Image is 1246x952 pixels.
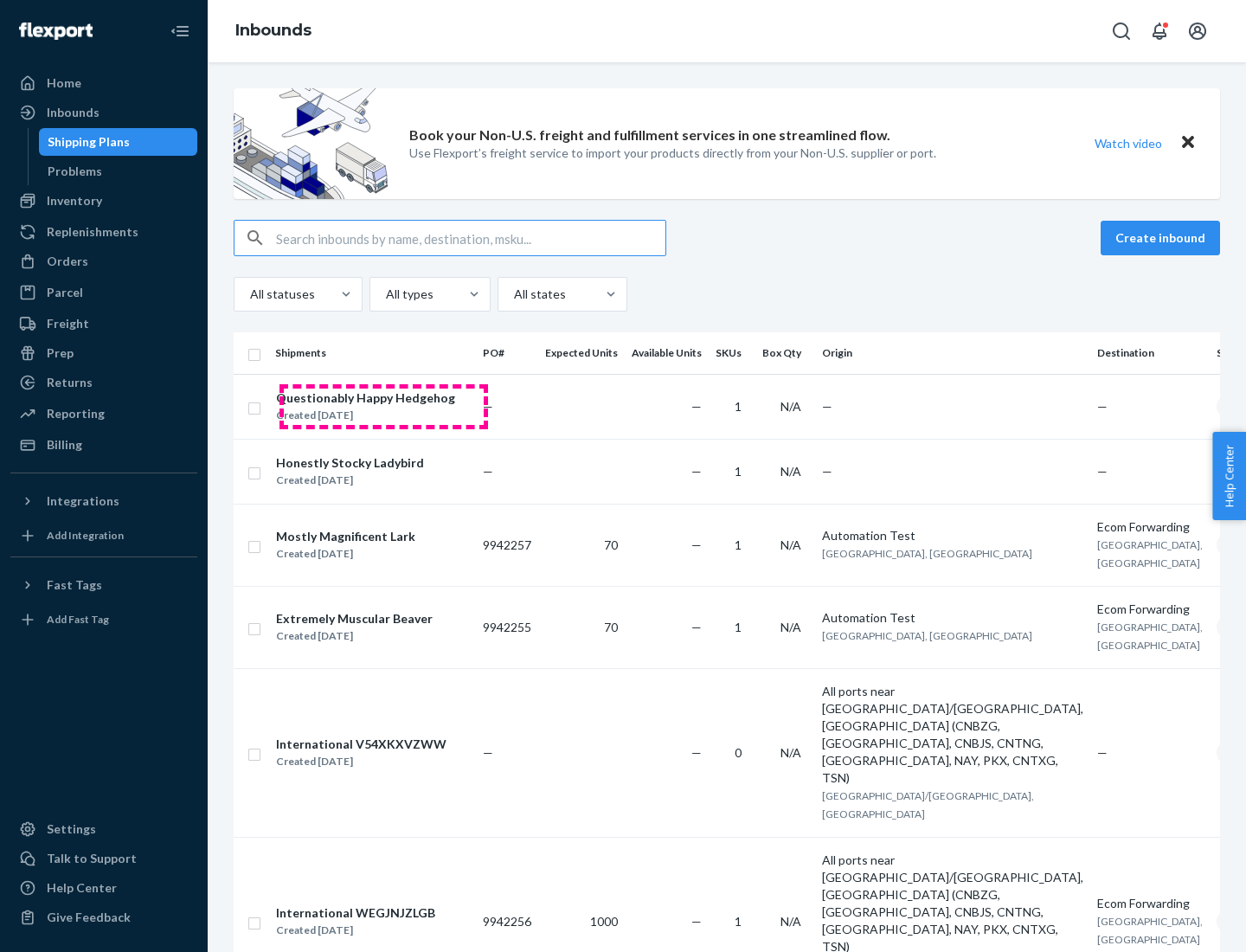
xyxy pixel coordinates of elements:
a: Problems [39,158,198,185]
input: All states [512,286,514,303]
div: Ecom Forwarding [1097,895,1203,912]
div: Settings [47,820,96,838]
div: Replenishments [47,223,138,241]
a: Freight [10,310,197,338]
span: 70 [604,537,618,552]
span: — [483,399,493,414]
div: All ports near [GEOGRAPHIC_DATA]/[GEOGRAPHIC_DATA], [GEOGRAPHIC_DATA] (CNBZG, [GEOGRAPHIC_DATA], ... [822,683,1083,787]
div: Mostly Magnificent Lark [276,528,415,545]
span: — [691,620,702,634]
span: [GEOGRAPHIC_DATA]/[GEOGRAPHIC_DATA], [GEOGRAPHIC_DATA] [822,789,1034,820]
div: Shipping Plans [48,133,130,151]
div: Created [DATE] [276,753,446,770]
span: — [1097,464,1108,479]
input: All types [384,286,386,303]
span: — [483,745,493,760]
button: Integrations [10,487,197,515]
div: Created [DATE] [276,545,415,563]
div: Prep [47,344,74,362]
div: Billing [47,436,82,453]
span: [GEOGRAPHIC_DATA], [GEOGRAPHIC_DATA] [822,629,1032,642]
div: Orders [47,253,88,270]
a: Billing [10,431,197,459]
a: Talk to Support [10,845,197,872]
span: — [1097,399,1108,414]
button: Give Feedback [10,904,197,931]
span: — [691,399,702,414]
div: Ecom Forwarding [1097,518,1203,536]
div: Questionably Happy Hedgehog [276,389,455,407]
a: Orders [10,248,197,275]
div: Problems [48,163,102,180]
span: — [822,464,832,479]
div: Add Fast Tag [47,612,109,627]
div: Home [47,74,81,92]
div: International V54XKXVZWW [276,736,446,753]
div: Help Center [47,879,117,897]
a: Returns [10,369,197,396]
button: Watch video [1083,131,1173,156]
a: Reporting [10,400,197,428]
span: N/A [780,464,801,479]
div: Add Integration [47,528,124,543]
input: Search inbounds by name, destination, msku... [276,221,665,255]
div: Integrations [47,492,119,510]
a: Prep [10,339,197,367]
div: Automation Test [822,527,1083,544]
span: 1 [735,537,742,552]
td: 9942255 [476,586,538,668]
div: Returns [47,374,93,391]
span: N/A [780,399,801,414]
span: N/A [780,620,801,634]
a: Shipping Plans [39,128,198,156]
div: Inventory [47,192,102,209]
div: Fast Tags [47,576,102,594]
button: Fast Tags [10,571,197,599]
span: — [1097,745,1108,760]
p: Book your Non-U.S. freight and fulfillment services in one streamlined flow. [409,125,890,145]
input: All statuses [248,286,250,303]
div: Ecom Forwarding [1097,601,1203,618]
div: Extremely Muscular Beaver [276,610,433,627]
span: — [691,914,702,929]
div: Automation Test [822,609,1083,627]
button: Close [1177,131,1199,156]
span: 1 [735,399,742,414]
span: 0 [735,745,742,760]
th: Available Units [625,332,709,374]
span: [GEOGRAPHIC_DATA], [GEOGRAPHIC_DATA] [1097,915,1203,946]
span: — [691,537,702,552]
a: Replenishments [10,218,197,246]
div: Honestly Stocky Ladybird [276,454,424,472]
span: 1 [735,464,742,479]
a: Inbounds [10,99,197,126]
p: Use Flexport’s freight service to import your products directly from your Non-U.S. supplier or port. [409,145,936,162]
div: Talk to Support [47,850,137,867]
span: N/A [780,914,801,929]
span: — [691,745,702,760]
div: Created [DATE] [276,472,424,489]
button: Open notifications [1142,14,1177,48]
div: Created [DATE] [276,407,455,424]
button: Help Center [1212,432,1246,520]
div: Give Feedback [47,909,131,926]
span: 1000 [590,914,618,929]
div: Created [DATE] [276,627,433,645]
span: N/A [780,745,801,760]
th: Destination [1090,332,1210,374]
ol: breadcrumbs [222,6,325,56]
a: Settings [10,815,197,843]
img: Flexport logo [19,23,93,40]
a: Parcel [10,279,197,306]
span: — [822,399,832,414]
a: Add Integration [10,522,197,550]
span: — [483,464,493,479]
span: 1 [735,914,742,929]
th: SKUs [709,332,755,374]
span: — [691,464,702,479]
div: International WEGJNJZLGB [276,904,435,922]
button: Open Search Box [1104,14,1139,48]
th: Origin [815,332,1090,374]
th: PO# [476,332,538,374]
